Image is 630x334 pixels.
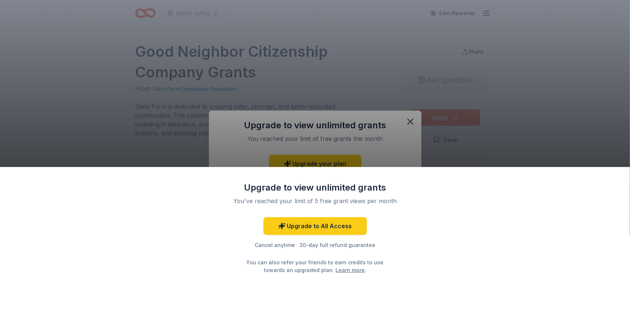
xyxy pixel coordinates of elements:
div: You've reached your limit of 5 free grant views per month [228,196,402,205]
a: Learn more [335,266,365,274]
a: Upgrade to All Access [264,217,367,235]
div: You can also refer your friends to earn credits to use towards an upgraded plan. . [240,258,390,274]
div: Upgrade to view unlimited grants [219,182,411,194]
div: Cancel anytime · 30-day full refund guarantee [219,241,411,250]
